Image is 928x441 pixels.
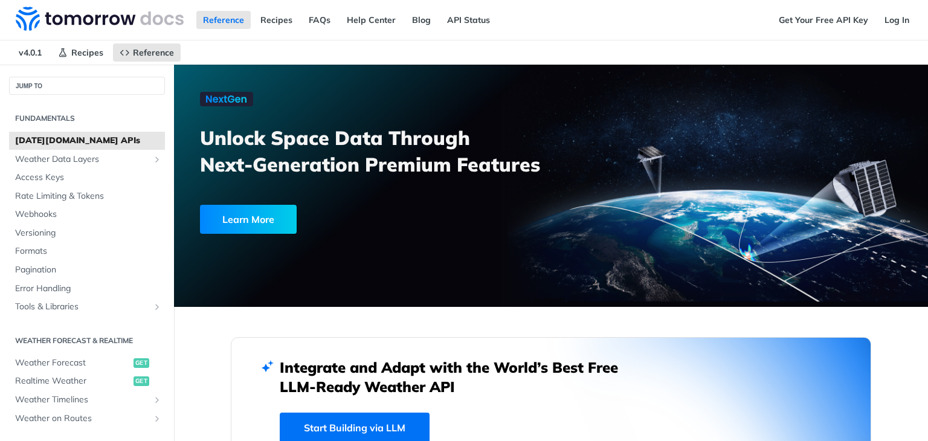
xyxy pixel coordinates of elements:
span: Weather Data Layers [15,153,149,166]
h3: Unlock Space Data Through Next-Generation Premium Features [200,124,564,178]
a: Reference [113,43,181,62]
span: Realtime Weather [15,375,130,387]
a: Realtime Weatherget [9,372,165,390]
span: Versioning [15,227,162,239]
a: Reference [196,11,251,29]
button: Show subpages for Weather Data Layers [152,155,162,164]
a: Log In [878,11,916,29]
a: Recipes [51,43,110,62]
a: Pagination [9,261,165,279]
span: Weather Forecast [15,357,130,369]
a: Weather TimelinesShow subpages for Weather Timelines [9,391,165,409]
img: NextGen [200,92,253,106]
span: Access Keys [15,172,162,184]
a: Get Your Free API Key [772,11,875,29]
h2: Weather Forecast & realtime [9,335,165,346]
span: Weather on Routes [15,413,149,425]
span: Rate Limiting & Tokens [15,190,162,202]
span: [DATE][DOMAIN_NAME] APIs [15,135,162,147]
a: Versioning [9,224,165,242]
h2: Fundamentals [9,113,165,124]
span: Error Handling [15,283,162,295]
a: Formats [9,242,165,260]
a: [DATE][DOMAIN_NAME] APIs [9,132,165,150]
a: Weather on RoutesShow subpages for Weather on Routes [9,410,165,428]
span: Pagination [15,264,162,276]
span: Recipes [71,47,103,58]
a: Tools & LibrariesShow subpages for Tools & Libraries [9,298,165,316]
a: Help Center [340,11,402,29]
span: Webhooks [15,208,162,220]
span: get [134,358,149,368]
a: Recipes [254,11,299,29]
a: Rate Limiting & Tokens [9,187,165,205]
button: Show subpages for Tools & Libraries [152,302,162,312]
span: v4.0.1 [12,43,48,62]
a: Learn More [200,205,491,234]
a: Webhooks [9,205,165,224]
span: Weather Timelines [15,394,149,406]
img: Tomorrow.io Weather API Docs [16,7,184,31]
span: get [134,376,149,386]
a: FAQs [302,11,337,29]
h2: Integrate and Adapt with the World’s Best Free LLM-Ready Weather API [280,358,636,396]
button: Show subpages for Weather on Routes [152,414,162,423]
div: Learn More [200,205,297,234]
a: API Status [440,11,497,29]
a: Error Handling [9,280,165,298]
a: Weather Data LayersShow subpages for Weather Data Layers [9,150,165,169]
span: Tools & Libraries [15,301,149,313]
span: Formats [15,245,162,257]
a: Access Keys [9,169,165,187]
button: JUMP TO [9,77,165,95]
span: Reference [133,47,174,58]
a: Weather Forecastget [9,354,165,372]
button: Show subpages for Weather Timelines [152,395,162,405]
a: Blog [405,11,437,29]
